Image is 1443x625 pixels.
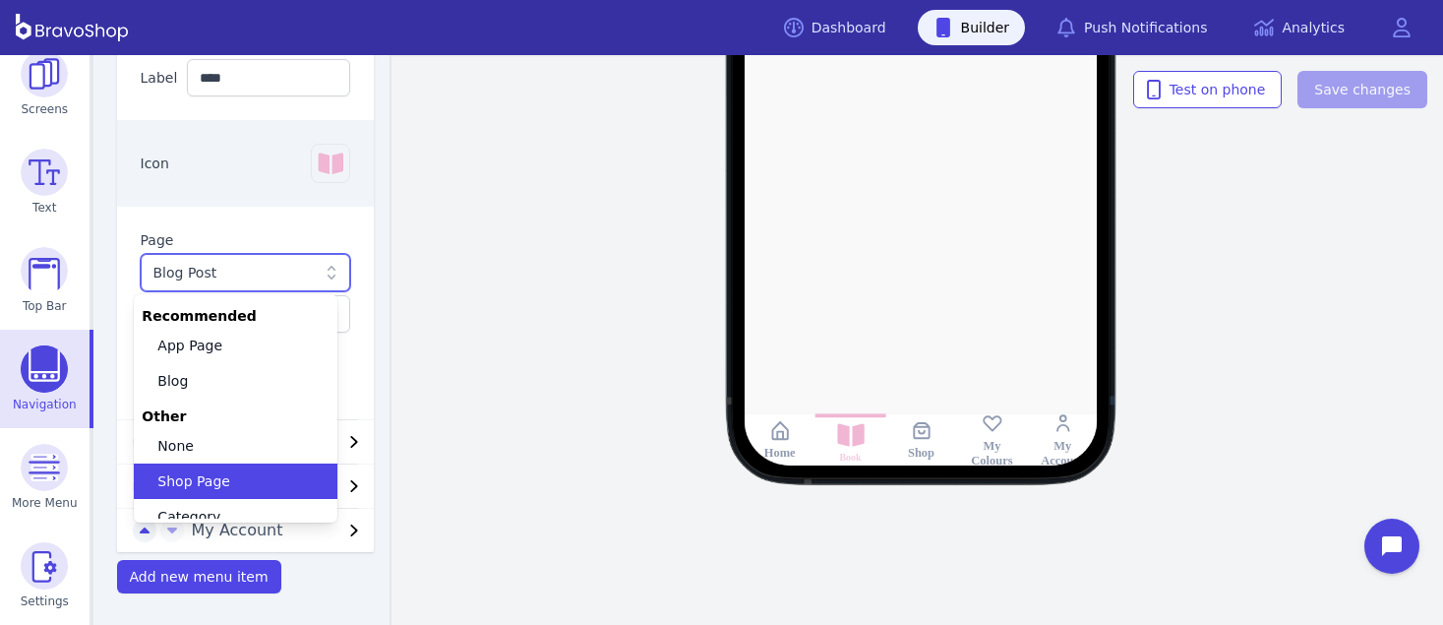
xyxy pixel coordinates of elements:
[1314,80,1411,99] span: Save changes
[21,594,69,609] span: Settings
[157,436,194,456] span: None
[153,263,318,282] div: Blog Post
[134,406,337,426] div: Other
[840,452,862,464] div: Book
[130,569,269,585] span: Add new menu item
[157,471,230,491] span: Shop Page
[1133,71,1283,108] button: Test on phone
[117,560,281,594] button: Add new menu item
[12,495,78,511] span: More Menu
[1035,438,1091,469] div: My Account
[16,14,128,41] img: BravoShop
[141,156,169,171] label: Icon
[192,519,343,542] span: My Account
[1238,10,1360,45] a: Analytics
[908,446,934,461] div: Shop
[1150,80,1266,99] span: Test on phone
[918,10,1026,45] a: Builder
[23,298,67,314] span: Top Bar
[22,101,69,117] span: Screens
[134,306,337,326] div: Recommended
[184,519,375,542] button: My Account
[768,10,902,45] a: Dashboard
[157,507,220,527] span: Category
[964,438,1020,469] div: My Colours
[1297,71,1427,108] button: Save changes
[141,70,178,86] label: Label
[764,446,796,461] div: Home
[157,336,222,355] span: App Page
[157,371,188,391] span: Blog
[141,232,174,248] label: Page
[32,200,56,216] span: Text
[1041,10,1223,45] a: Push Notifications
[13,397,77,412] span: Navigation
